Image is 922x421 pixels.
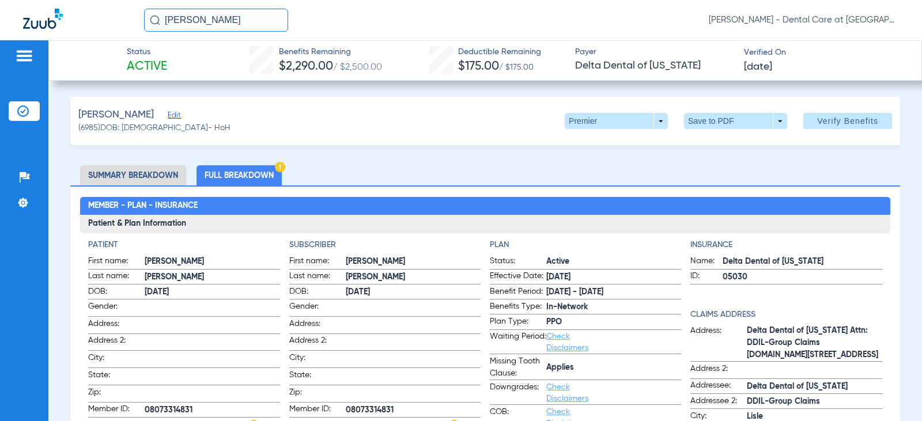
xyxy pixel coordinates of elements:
img: Search Icon [150,15,160,25]
h4: Insurance [690,239,882,251]
span: / $175.00 [499,63,534,71]
span: [DATE] - [DATE] [546,286,681,298]
img: Zuub Logo [23,9,63,29]
input: Search for patients [144,9,288,32]
span: Verify Benefits [817,116,878,126]
h4: Patient [88,239,279,251]
span: Edit [168,111,178,122]
span: Delta Dental of [US_STATE] [747,381,882,393]
span: Delta Dental of [US_STATE] [575,59,734,73]
span: [DATE] [145,286,279,298]
span: DDIL-Group Claims [747,396,882,408]
span: Zip: [289,386,346,402]
span: Address: [690,325,747,361]
span: PPO [546,316,681,328]
span: Effective Date: [490,270,546,284]
span: Delta Dental of [US_STATE] [723,256,882,268]
span: DOB: [289,286,346,299]
span: Last name: [88,270,145,284]
span: First name: [289,255,346,269]
span: Gender: [289,301,346,316]
span: Benefits Remaining [279,46,382,58]
img: hamburger-icon [15,49,33,63]
span: Status [127,46,167,58]
span: ID: [690,270,723,284]
span: Last name: [289,270,346,284]
button: Save to PDF [684,113,787,129]
span: Member ID: [289,403,346,417]
span: State: [289,369,346,385]
span: Plan Type: [490,316,546,329]
span: First name: [88,255,145,269]
span: Verified On [744,47,903,59]
span: City: [88,352,145,367]
span: Name: [690,255,723,269]
span: [PERSON_NAME] [346,271,481,283]
li: Full Breakdown [197,165,282,185]
span: Downgrades: [490,381,546,404]
span: / $2,500.00 [333,63,382,72]
span: Status: [490,255,546,269]
span: 05030 [723,271,882,283]
span: $2,290.00 [279,60,333,73]
span: Address: [88,318,145,333]
span: Address 2: [289,335,346,350]
span: Active [127,59,167,75]
li: Summary Breakdown [80,165,186,185]
span: [DATE] [546,271,681,283]
h3: Patient & Plan Information [80,215,890,233]
span: In-Network [546,301,681,313]
span: Waiting Period: [490,331,546,354]
span: [PERSON_NAME] [78,108,154,122]
span: Address: [289,318,346,333]
span: Deductible Remaining [458,46,541,58]
span: Address 2: [690,363,747,378]
span: Gender: [88,301,145,316]
h4: Subscriber [289,239,481,251]
span: 08073314831 [145,404,279,416]
span: Applies [546,362,681,374]
span: Address 2: [88,335,145,350]
span: 08073314831 [346,404,481,416]
h4: Claims Address [690,309,882,321]
span: [DATE] [346,286,481,298]
span: State: [88,369,145,385]
span: Addressee 2: [690,395,747,409]
span: [PERSON_NAME] [145,271,279,283]
span: Zip: [88,386,145,402]
span: Delta Dental of [US_STATE] Attn: DDIL-Group Claims [DOMAIN_NAME][STREET_ADDRESS] [747,325,882,361]
a: Check Disclaimers [546,383,588,403]
span: [PERSON_NAME] [346,256,481,268]
button: Premier [565,113,668,129]
img: Hazard [275,162,285,172]
span: Benefit Period: [490,286,546,299]
span: Benefits Type: [490,301,546,314]
span: [DATE] [744,60,772,74]
span: [PERSON_NAME] [145,256,279,268]
span: DOB: [88,286,145,299]
span: City: [289,352,346,367]
span: Member ID: [88,403,145,417]
span: (6985) DOB: [DEMOGRAPHIC_DATA] - HoH [78,122,231,134]
span: Addressee: [690,380,747,393]
span: Missing Tooth Clause: [490,355,546,380]
span: Payer [575,46,734,58]
h4: Plan [490,239,681,251]
h2: Member - Plan - Insurance [80,197,890,215]
a: Check Disclaimers [546,332,588,352]
button: Verify Benefits [803,113,892,129]
span: Active [546,256,681,268]
span: $175.00 [458,60,499,73]
span: [PERSON_NAME] - Dental Care at [GEOGRAPHIC_DATA] [709,14,899,26]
